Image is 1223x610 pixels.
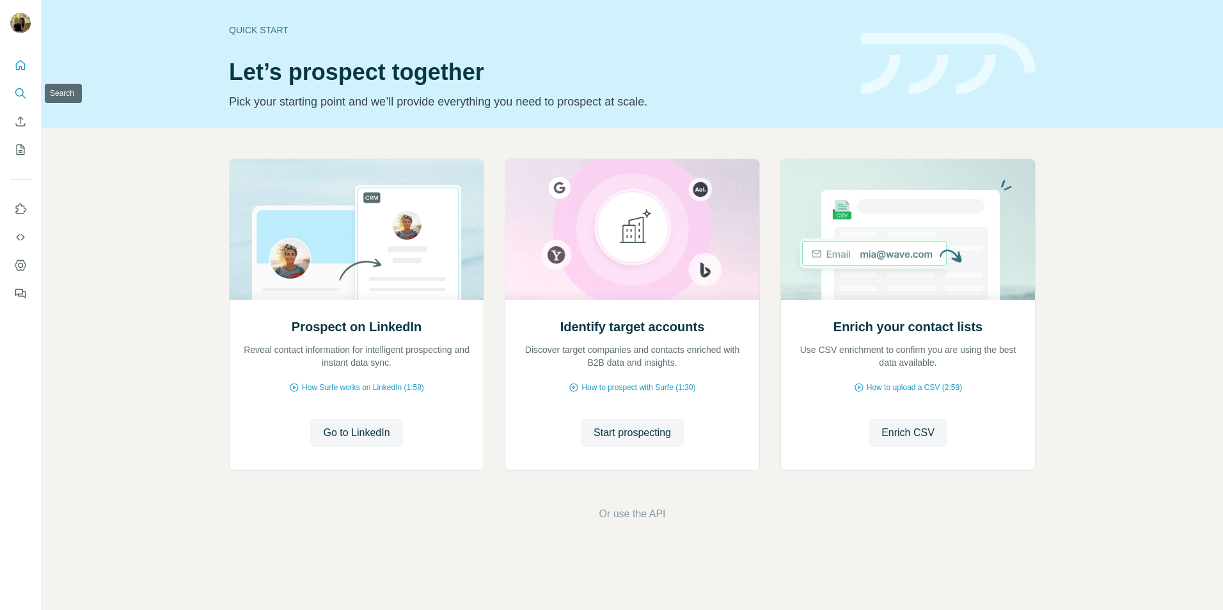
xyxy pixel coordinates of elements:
button: Dashboard [10,254,31,277]
button: Enrich CSV [869,419,947,447]
p: Pick your starting point and we’ll provide everything you need to prospect at scale. [229,93,846,111]
span: Enrich CSV [881,425,935,441]
img: Avatar [10,13,31,33]
button: Go to LinkedIn [310,419,402,447]
button: Search [10,82,31,105]
img: Prospect on LinkedIn [229,159,484,300]
span: Start prospecting [594,425,671,441]
img: banner [861,33,1036,95]
p: Discover target companies and contacts enriched with B2B data and insights. [518,343,746,369]
h2: Identify target accounts [560,318,705,336]
p: Reveal contact information for intelligent prospecting and instant data sync. [242,343,471,369]
p: Use CSV enrichment to confirm you are using the best data available. [794,343,1022,369]
div: Quick start [229,24,846,36]
button: Or use the API [599,506,665,522]
button: Feedback [10,282,31,305]
h1: Let’s prospect together [229,59,846,85]
span: How to prospect with Surfe (1:30) [581,382,695,393]
img: Enrich your contact lists [780,159,1036,300]
button: Use Surfe API [10,226,31,249]
button: Enrich CSV [10,110,31,133]
button: Use Surfe on LinkedIn [10,198,31,221]
img: Identify target accounts [505,159,760,300]
span: Go to LinkedIn [323,425,390,441]
button: My lists [10,138,31,161]
button: Start prospecting [581,419,684,447]
span: How to upload a CSV (2:59) [867,382,962,393]
h2: Enrich your contact lists [833,318,982,336]
span: How Surfe works on LinkedIn (1:58) [302,382,424,393]
button: Quick start [10,54,31,77]
h2: Prospect on LinkedIn [292,318,422,336]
